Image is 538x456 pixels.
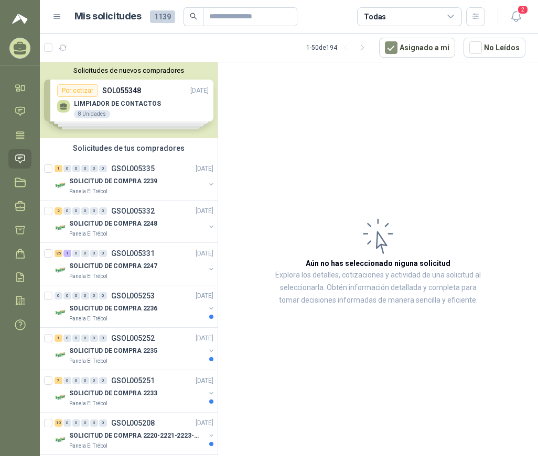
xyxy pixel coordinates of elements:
[69,399,107,408] p: Panela El Trébol
[81,165,89,172] div: 0
[69,272,107,281] p: Panela El Trébol
[72,165,80,172] div: 0
[81,292,89,299] div: 0
[69,357,107,365] p: Panela El Trébol
[271,269,486,307] p: Explora los detalles, cotizaciones y actividad de una solicitud al seleccionarla. Obtén informaci...
[69,304,157,314] p: SOLICITUD DE COMPRA 2236
[69,230,107,238] p: Panela El Trébol
[90,207,98,215] div: 0
[69,176,157,186] p: SOLICITUD DE COMPRA 2239
[55,391,67,404] img: Company Logo
[464,38,525,58] button: No Leídos
[72,419,80,427] div: 0
[63,335,71,342] div: 0
[69,187,107,196] p: Panela El Trébol
[111,377,155,384] p: GSOL005251
[55,221,67,234] img: Company Logo
[55,162,216,196] a: 1 0 0 0 0 0 GSOL005335[DATE] Company LogoSOLICITUD DE COMPRA 2239Panela El Trébol
[507,7,525,26] button: 2
[99,335,107,342] div: 0
[40,138,218,158] div: Solicitudes de tus compradores
[90,419,98,427] div: 0
[55,205,216,238] a: 2 0 0 0 0 0 GSOL005332[DATE] Company LogoSOLICITUD DE COMPRA 2248Panela El Trébol
[12,13,28,25] img: Logo peakr
[99,377,107,384] div: 0
[69,388,157,398] p: SOLICITUD DE COMPRA 2233
[111,419,155,427] p: GSOL005208
[81,250,89,257] div: 0
[55,332,216,365] a: 1 0 0 0 0 0 GSOL005252[DATE] Company LogoSOLICITUD DE COMPRA 2235Panela El Trébol
[55,290,216,323] a: 0 0 0 0 0 0 GSOL005253[DATE] Company LogoSOLICITUD DE COMPRA 2236Panela El Trébol
[81,419,89,427] div: 0
[55,247,216,281] a: 26 1 0 0 0 0 GSOL005331[DATE] Company LogoSOLICITUD DE COMPRA 2247Panela El Trébol
[196,249,213,259] p: [DATE]
[379,38,455,58] button: Asignado a mi
[72,250,80,257] div: 0
[55,264,67,276] img: Company Logo
[190,13,197,20] span: search
[55,377,62,384] div: 7
[99,292,107,299] div: 0
[364,11,386,23] div: Todas
[150,10,175,23] span: 1139
[196,291,213,301] p: [DATE]
[55,433,67,446] img: Company Logo
[63,250,71,257] div: 1
[99,419,107,427] div: 0
[69,315,107,323] p: Panela El Trébol
[99,165,107,172] div: 0
[90,250,98,257] div: 0
[74,9,142,24] h1: Mis solicitudes
[99,207,107,215] div: 0
[55,165,62,172] div: 1
[72,335,80,342] div: 0
[306,258,450,269] h3: Aún no has seleccionado niguna solicitud
[81,377,89,384] div: 0
[63,377,71,384] div: 0
[72,292,80,299] div: 0
[55,207,62,215] div: 2
[55,374,216,408] a: 7 0 0 0 0 0 GSOL005251[DATE] Company LogoSOLICITUD DE COMPRA 2233Panela El Trébol
[44,66,213,74] button: Solicitudes de nuevos compradores
[111,292,155,299] p: GSOL005253
[69,219,157,229] p: SOLICITUD DE COMPRA 2248
[55,349,67,361] img: Company Logo
[306,39,371,56] div: 1 - 50 de 194
[69,261,157,271] p: SOLICITUD DE COMPRA 2247
[63,165,71,172] div: 0
[55,417,216,450] a: 10 0 0 0 0 0 GSOL005208[DATE] Company LogoSOLICITUD DE COMPRA 2220-2221-2223-2224Panela El Trébol
[55,419,62,427] div: 10
[55,179,67,192] img: Company Logo
[81,207,89,215] div: 0
[99,250,107,257] div: 0
[90,377,98,384] div: 0
[111,335,155,342] p: GSOL005252
[196,164,213,174] p: [DATE]
[111,207,155,215] p: GSOL005332
[90,335,98,342] div: 0
[196,376,213,386] p: [DATE]
[55,306,67,319] img: Company Logo
[81,335,89,342] div: 0
[72,207,80,215] div: 0
[55,250,62,257] div: 26
[196,418,213,428] p: [DATE]
[63,207,71,215] div: 0
[69,346,157,356] p: SOLICITUD DE COMPRA 2235
[69,431,200,441] p: SOLICITUD DE COMPRA 2220-2221-2223-2224
[111,250,155,257] p: GSOL005331
[63,292,71,299] div: 0
[55,292,62,299] div: 0
[196,206,213,216] p: [DATE]
[111,165,155,172] p: GSOL005335
[40,62,218,138] div: Solicitudes de nuevos compradoresPor cotizarSOL055348[DATE] LIMPIADOR DE CONTACTOS8 UnidadesPor c...
[90,292,98,299] div: 0
[517,5,529,15] span: 2
[90,165,98,172] div: 0
[69,442,107,450] p: Panela El Trébol
[63,419,71,427] div: 0
[196,333,213,343] p: [DATE]
[72,377,80,384] div: 0
[55,335,62,342] div: 1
